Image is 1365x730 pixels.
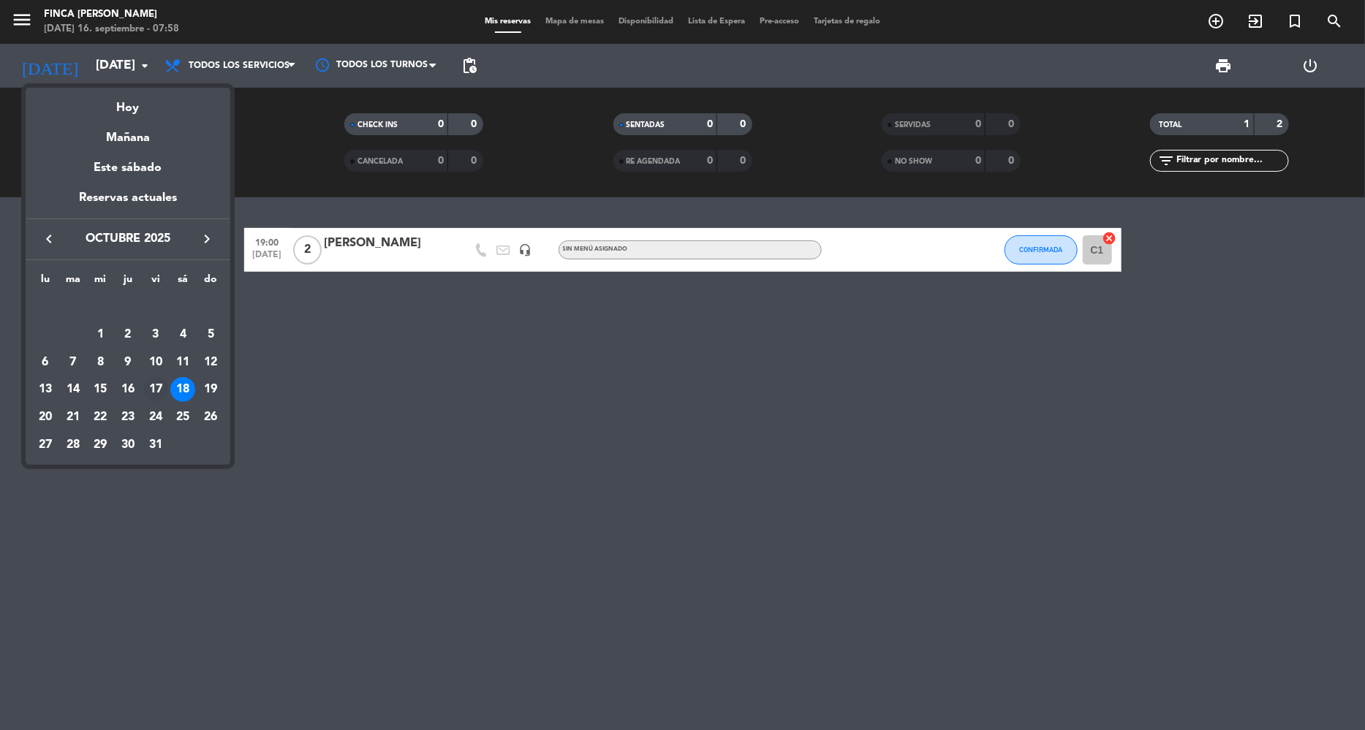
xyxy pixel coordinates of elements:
[59,431,87,459] td: 28 de octubre de 2025
[33,405,58,430] div: 20
[114,271,142,294] th: jueves
[114,403,142,431] td: 23 de octubre de 2025
[62,229,194,248] span: octubre 2025
[86,321,114,349] td: 1 de octubre de 2025
[114,376,142,403] td: 16 de octubre de 2025
[33,433,58,457] div: 27
[197,349,224,376] td: 12 de octubre de 2025
[61,350,86,375] div: 7
[86,431,114,459] td: 29 de octubre de 2025
[142,376,170,403] td: 17 de octubre de 2025
[59,349,87,376] td: 7 de octubre de 2025
[61,433,86,457] div: 28
[61,377,86,402] div: 14
[198,322,223,347] div: 5
[33,377,58,402] div: 13
[86,376,114,403] td: 15 de octubre de 2025
[116,433,140,457] div: 30
[33,350,58,375] div: 6
[36,229,62,248] button: keyboard_arrow_left
[143,433,168,457] div: 31
[198,405,223,430] div: 26
[142,431,170,459] td: 31 de octubre de 2025
[170,405,195,430] div: 25
[170,349,197,376] td: 11 de octubre de 2025
[59,376,87,403] td: 14 de octubre de 2025
[170,322,195,347] div: 4
[197,403,224,431] td: 26 de octubre de 2025
[116,350,140,375] div: 9
[114,349,142,376] td: 9 de octubre de 2025
[198,350,223,375] div: 12
[170,377,195,402] div: 18
[197,271,224,294] th: domingo
[170,376,197,403] td: 18 de octubre de 2025
[114,321,142,349] td: 2 de octubre de 2025
[170,321,197,349] td: 4 de octubre de 2025
[31,349,59,376] td: 6 de octubre de 2025
[31,403,59,431] td: 20 de octubre de 2025
[197,376,224,403] td: 19 de octubre de 2025
[116,322,140,347] div: 2
[31,376,59,403] td: 13 de octubre de 2025
[88,433,113,457] div: 29
[197,321,224,349] td: 5 de octubre de 2025
[170,271,197,294] th: sábado
[26,148,230,189] div: Este sábado
[142,403,170,431] td: 24 de octubre de 2025
[194,229,220,248] button: keyboard_arrow_right
[88,405,113,430] div: 22
[88,322,113,347] div: 1
[31,271,59,294] th: lunes
[86,403,114,431] td: 22 de octubre de 2025
[116,377,140,402] div: 16
[26,189,230,218] div: Reservas actuales
[31,293,224,321] td: OCT.
[86,349,114,376] td: 8 de octubre de 2025
[86,271,114,294] th: miércoles
[170,403,197,431] td: 25 de octubre de 2025
[114,431,142,459] td: 30 de octubre de 2025
[198,377,223,402] div: 19
[61,405,86,430] div: 21
[198,230,216,248] i: keyboard_arrow_right
[142,271,170,294] th: viernes
[26,88,230,118] div: Hoy
[116,405,140,430] div: 23
[59,271,87,294] th: martes
[142,349,170,376] td: 10 de octubre de 2025
[143,350,168,375] div: 10
[170,350,195,375] div: 11
[40,230,58,248] i: keyboard_arrow_left
[143,322,168,347] div: 3
[59,403,87,431] td: 21 de octubre de 2025
[88,350,113,375] div: 8
[26,118,230,148] div: Mañana
[88,377,113,402] div: 15
[143,377,168,402] div: 17
[142,321,170,349] td: 3 de octubre de 2025
[31,431,59,459] td: 27 de octubre de 2025
[143,405,168,430] div: 24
